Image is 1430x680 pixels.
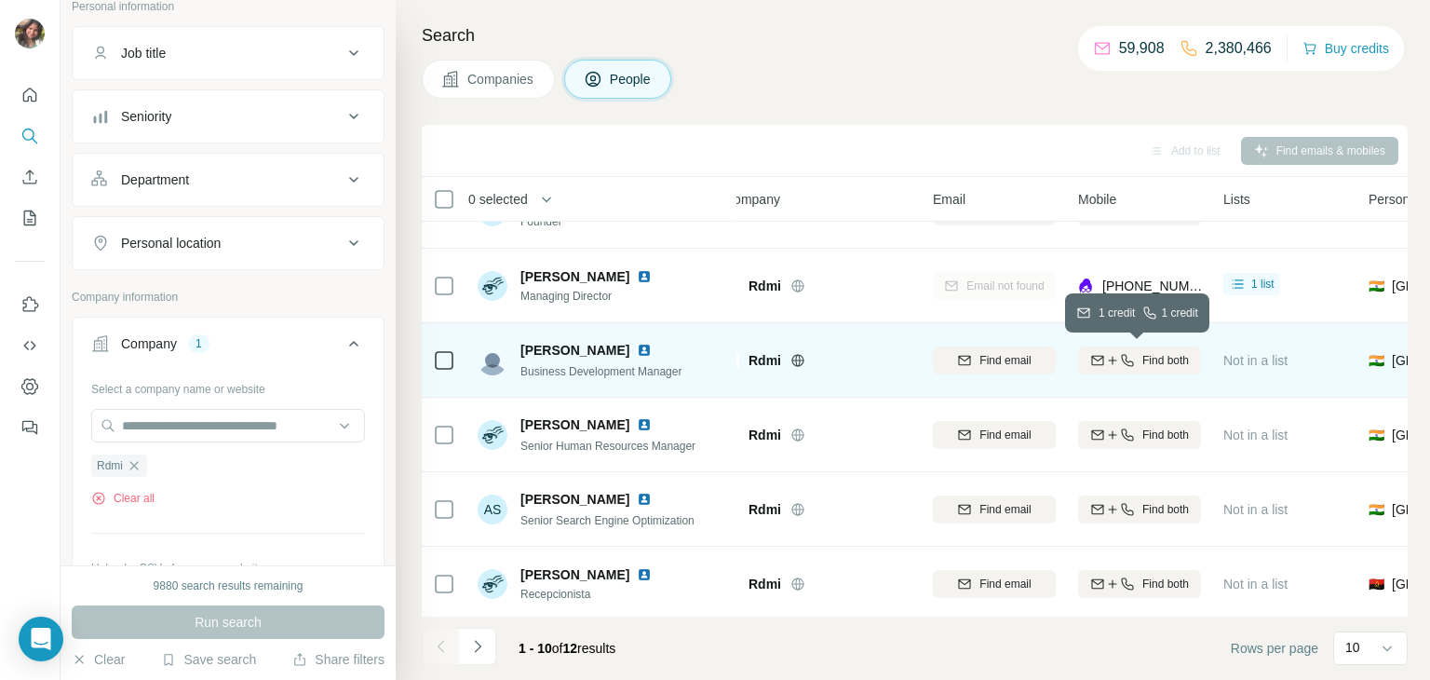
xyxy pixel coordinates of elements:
button: Department [73,157,384,202]
span: Find both [1142,576,1189,592]
div: 1 [188,335,209,352]
span: Find both [1142,427,1189,443]
div: Personal location [121,234,221,252]
span: Find email [979,576,1031,592]
span: Senior Search Engine Optimization [520,514,695,527]
button: Find email [933,496,1056,524]
span: 🇮🇳 [1369,426,1384,444]
button: Find both [1078,570,1201,598]
button: Find both [1078,496,1201,524]
button: Company1 [73,321,384,374]
img: LinkedIn logo [637,343,652,358]
img: LinkedIn logo [637,492,652,507]
img: provider lusha logo [1078,277,1093,295]
span: Email [933,190,965,209]
span: Find email [979,427,1031,443]
button: Save search [161,650,256,669]
button: Find email [933,421,1056,449]
span: [PERSON_NAME] [520,490,629,509]
span: Not in a list [1223,353,1288,368]
button: Seniority [73,94,384,139]
span: Not in a list [1223,502,1288,517]
span: 12 [563,641,578,656]
span: 🇮🇳 [1369,351,1384,370]
span: [PHONE_NUMBER] [1102,279,1220,293]
span: Find email [979,501,1031,518]
div: AS [478,495,507,524]
img: Avatar [478,569,507,599]
span: Rdmi [749,426,781,444]
span: 🇦🇴 [1369,575,1384,593]
span: 1 - 10 [519,641,552,656]
button: Use Surfe API [15,329,45,362]
button: Dashboard [15,370,45,403]
span: Mobile [1078,190,1116,209]
div: Seniority [121,107,171,126]
button: Enrich CSV [15,160,45,194]
span: 1 list [1251,276,1275,292]
span: Lists [1223,190,1250,209]
span: Rows per page [1231,639,1318,658]
span: Managing Director [520,288,674,305]
span: Rdmi [749,500,781,519]
img: LinkedIn logo [637,269,652,284]
span: Rdmi [749,575,781,593]
button: Clear all [91,490,155,507]
div: Job title [121,44,166,62]
span: Rdmi [749,351,781,370]
img: LinkedIn logo [637,417,652,432]
span: 🇮🇳 [1369,500,1384,519]
span: Company [724,190,780,209]
span: 🇮🇳 [1369,277,1384,295]
span: [PERSON_NAME] [520,415,629,434]
img: Avatar [478,420,507,450]
button: Find both [1078,347,1201,374]
button: Find email [933,570,1056,598]
button: Buy credits [1302,35,1389,61]
div: Department [121,170,189,189]
span: Rdmi [749,277,781,295]
span: 0 selected [468,190,528,209]
button: Clear [72,650,125,669]
button: Job title [73,31,384,75]
img: LinkedIn logo [637,567,652,582]
button: Quick start [15,78,45,112]
span: Business Development Manager [520,365,681,378]
span: Companies [467,70,535,88]
p: 2,380,466 [1206,37,1272,60]
button: Search [15,119,45,153]
span: [PERSON_NAME] [520,267,629,286]
p: 10 [1345,638,1360,657]
div: Company [121,334,177,353]
span: [PERSON_NAME] [520,341,629,360]
span: Find email [979,352,1031,369]
img: Avatar [478,346,507,375]
h4: Search [422,22,1408,48]
span: Rdmi [97,457,123,474]
span: Recepcionista [520,586,674,603]
span: Find both [1142,352,1189,369]
div: Select a company name or website [91,374,365,398]
button: My lists [15,201,45,235]
span: [PERSON_NAME] [520,565,629,584]
button: Personal location [73,221,384,265]
div: 9880 search results remaining [154,578,304,594]
span: Not in a list [1223,577,1288,592]
button: Share filters [292,650,384,669]
button: Use Surfe on LinkedIn [15,288,45,321]
span: People [610,70,653,88]
p: Company information [72,289,384,306]
button: Find email [933,347,1056,374]
span: Not in a list [1223,428,1288,442]
img: Avatar [478,271,507,301]
span: results [519,641,615,656]
button: Find both [1078,421,1201,449]
p: Upload a CSV of company websites. [91,560,365,577]
button: Feedback [15,411,45,444]
span: of [552,641,563,656]
div: Open Intercom Messenger [19,617,63,661]
button: Navigate to next page [459,628,496,665]
img: Avatar [15,19,45,48]
span: Senior Human Resources Manager [520,440,695,453]
p: 59,908 [1119,37,1165,60]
